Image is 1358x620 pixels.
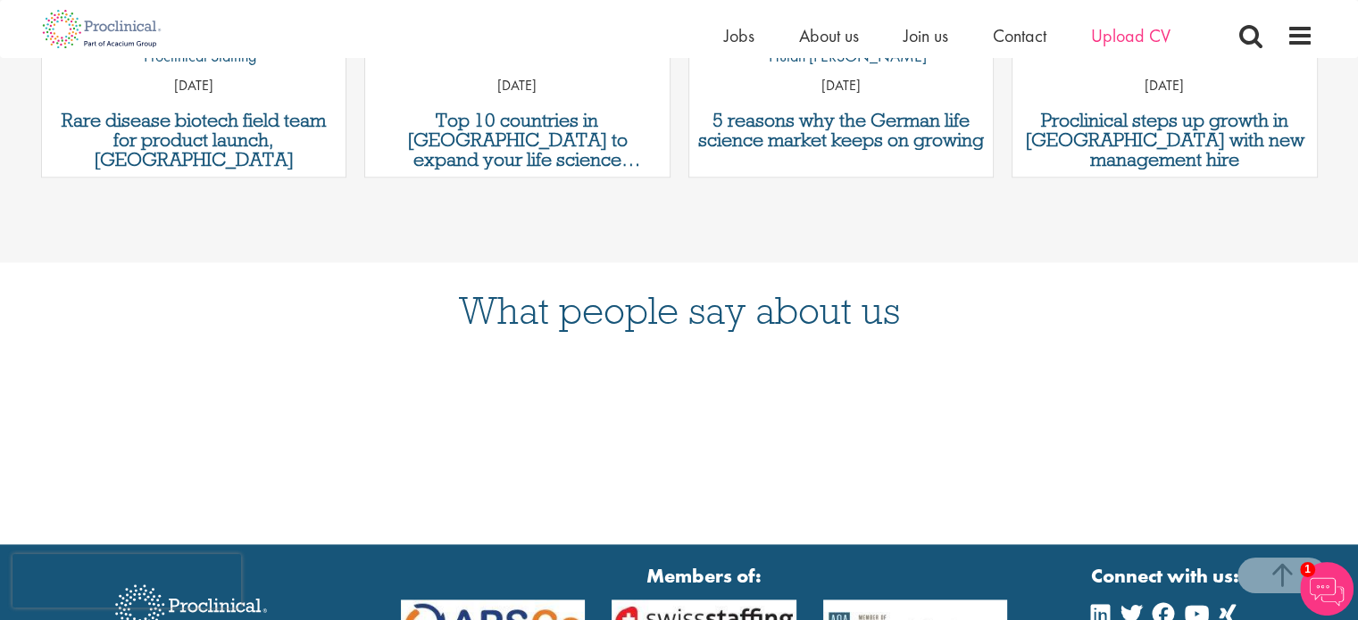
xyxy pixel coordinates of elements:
a: 5 reasons why the German life science market keeps on growing [698,111,985,150]
p: [DATE] [365,76,670,96]
p: [DATE] [689,76,994,96]
a: Rare disease biotech field team for product launch, [GEOGRAPHIC_DATA] [51,111,337,169]
a: Proclinical steps up growth in [GEOGRAPHIC_DATA] with new management hire [1021,111,1308,169]
iframe: Customer reviews powered by Trustpilot [32,366,1327,491]
strong: Connect with us: [1091,562,1243,590]
p: [DATE] [1012,76,1317,96]
a: Jobs [724,24,754,47]
a: Join us [904,24,948,47]
img: Chatbot [1300,562,1354,616]
a: Contact [993,24,1046,47]
iframe: reCAPTCHA [12,554,241,608]
a: Top 10 countries in [GEOGRAPHIC_DATA] to expand your life science business into [374,111,661,169]
p: [DATE] [42,76,346,96]
a: About us [799,24,859,47]
strong: Members of: [401,562,1008,590]
a: Upload CV [1091,24,1171,47]
span: 1 [1300,562,1315,577]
